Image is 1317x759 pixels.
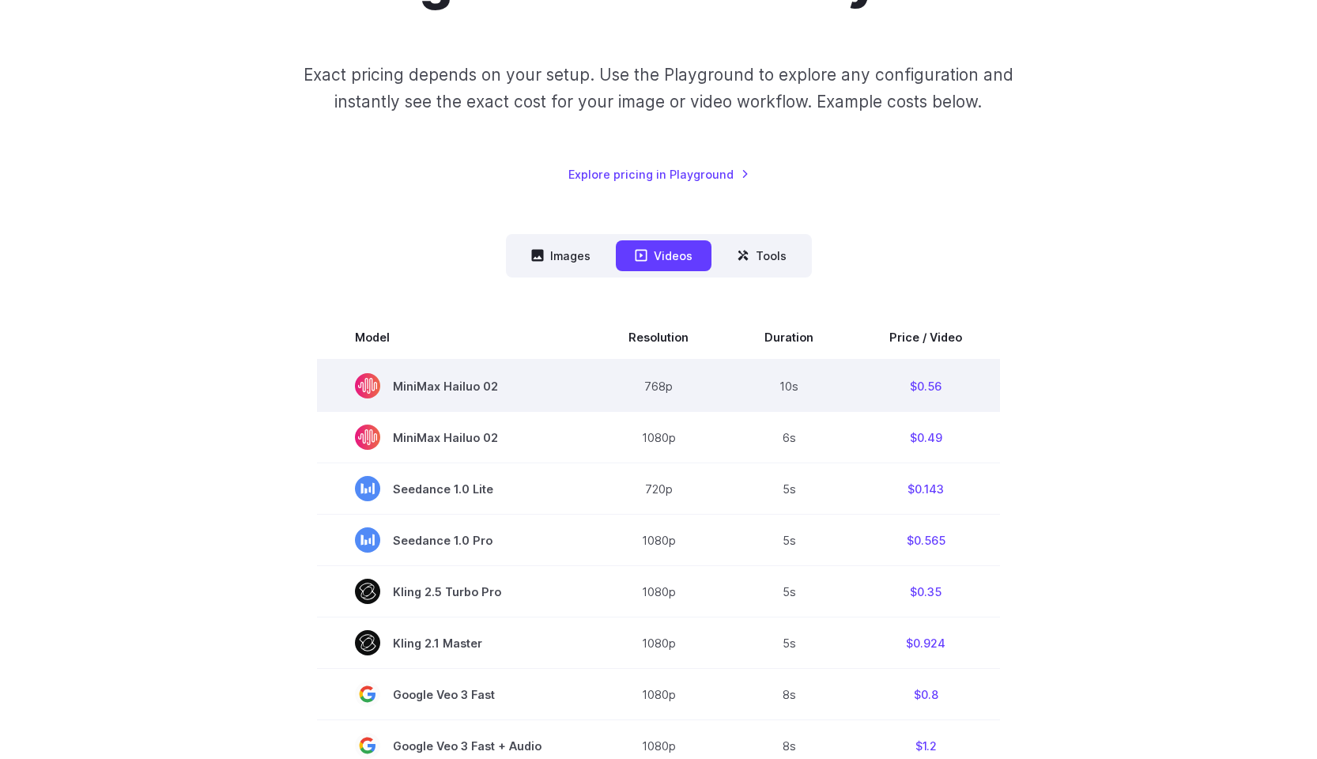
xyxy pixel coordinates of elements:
td: 1080p [591,412,726,463]
th: Duration [726,315,851,360]
td: $0.8 [851,669,1000,720]
th: Model [317,315,591,360]
td: 1080p [591,566,726,617]
th: Price / Video [851,315,1000,360]
button: Images [512,240,609,271]
span: MiniMax Hailuo 02 [355,373,553,398]
button: Tools [718,240,806,271]
span: Google Veo 3 Fast + Audio [355,733,553,758]
p: Exact pricing depends on your setup. Use the Playground to explore any configuration and instantl... [274,62,1043,115]
span: MiniMax Hailuo 02 [355,425,553,450]
td: 5s [726,617,851,669]
td: 720p [591,463,726,515]
td: $0.565 [851,515,1000,566]
button: Videos [616,240,711,271]
td: $0.35 [851,566,1000,617]
td: 5s [726,566,851,617]
td: 5s [726,515,851,566]
td: 1080p [591,515,726,566]
span: Kling 2.1 Master [355,630,553,655]
span: Seedance 1.0 Lite [355,476,553,501]
td: 1080p [591,617,726,669]
td: $0.56 [851,360,1000,412]
span: Seedance 1.0 Pro [355,527,553,553]
th: Resolution [591,315,726,360]
span: Kling 2.5 Turbo Pro [355,579,553,604]
td: 6s [726,412,851,463]
td: $0.924 [851,617,1000,669]
td: 5s [726,463,851,515]
span: Google Veo 3 Fast [355,682,553,707]
td: 768p [591,360,726,412]
a: Explore pricing in Playground [568,165,749,183]
td: 10s [726,360,851,412]
td: 1080p [591,669,726,720]
td: $0.143 [851,463,1000,515]
td: $0.49 [851,412,1000,463]
td: 8s [726,669,851,720]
